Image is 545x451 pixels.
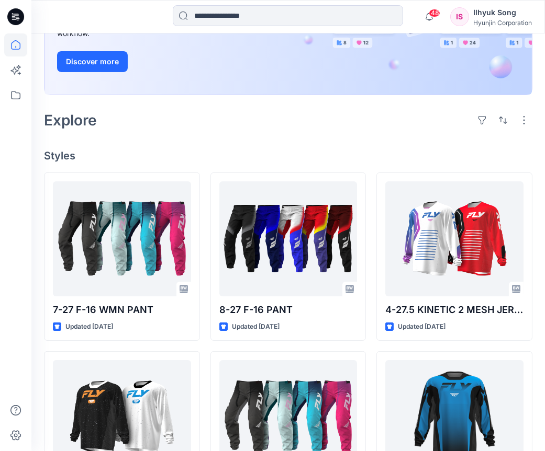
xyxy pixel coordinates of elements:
h4: Styles [44,149,532,162]
h2: Explore [44,112,97,129]
a: 7-27 F-16 WMN PANT [53,181,191,296]
p: Updated [DATE] [232,321,280,332]
span: 48 [429,9,440,17]
p: 7-27 F-16 WMN PANT [53,303,191,317]
a: 8-27 F-16 PANT [219,181,358,296]
a: Discover more [57,51,293,72]
a: 4-27.5 KINETIC 2 MESH JERSEY [385,181,524,296]
p: Updated [DATE] [398,321,446,332]
p: 8-27 F-16 PANT [219,303,358,317]
p: Updated [DATE] [65,321,113,332]
div: Ilhyuk Song [473,6,532,19]
p: 4-27.5 KINETIC 2 MESH JERSEY [385,303,524,317]
div: IS [450,7,469,26]
div: Hyunjin Corporation [473,19,532,27]
button: Discover more [57,51,128,72]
